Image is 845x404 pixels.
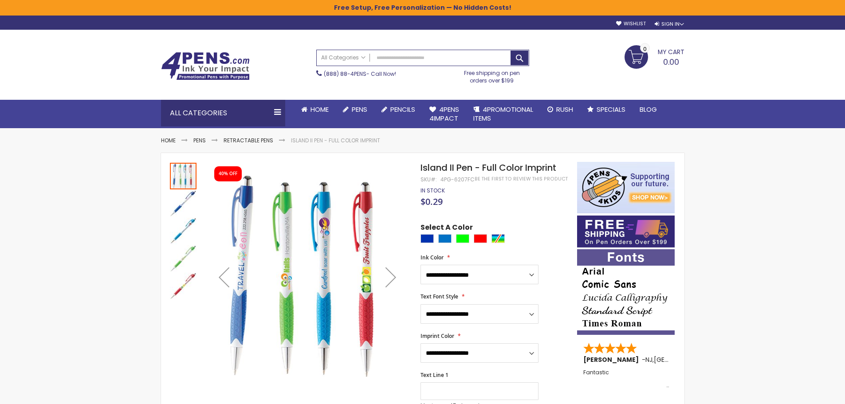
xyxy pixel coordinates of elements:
[580,100,633,119] a: Specials
[422,100,466,129] a: 4Pens4impact
[583,369,669,388] div: Fantastic
[310,105,329,114] span: Home
[642,355,719,364] span: - ,
[206,175,409,377] img: Island II Pen - Full Color Imprint
[654,355,719,364] span: [GEOGRAPHIC_DATA]
[577,162,675,213] img: 4pens 4 kids
[597,105,625,114] span: Specials
[466,100,540,129] a: 4PROMOTIONALITEMS
[170,244,197,272] div: Island II Pen - Full Color Imprint
[540,100,580,119] a: Rush
[161,100,285,126] div: All Categories
[170,190,197,217] img: Island II Pen - Full Color Imprint
[440,176,475,183] div: 4PG-6207FC
[170,217,197,244] div: Island II Pen - Full Color Imprint
[438,234,452,243] div: Blue Light
[324,70,396,78] span: - Call Now!
[374,100,422,119] a: Pencils
[324,70,366,78] a: (888) 88-4PENS
[772,380,845,404] iframe: Google Customer Reviews
[421,196,443,208] span: $0.29
[193,137,206,144] a: Pens
[352,105,367,114] span: Pens
[421,234,434,243] div: Blue
[640,105,657,114] span: Blog
[170,189,197,217] div: Island II Pen - Full Color Imprint
[663,56,679,67] span: 0.00
[170,273,197,299] img: Island II Pen - Full Color Imprint
[643,45,647,53] span: 0
[170,218,197,244] img: Island II Pen - Full Color Imprint
[583,355,642,364] span: [PERSON_NAME]
[390,105,415,114] span: Pencils
[170,245,197,272] img: Island II Pen - Full Color Imprint
[421,332,454,340] span: Imprint Color
[421,176,437,183] strong: SKU
[421,161,556,174] span: Island II Pen - Full Color Imprint
[170,162,197,189] div: Island II Pen - Full Color Imprint
[219,171,237,177] div: 40% OFF
[616,20,646,27] a: Wishlist
[577,216,675,247] img: Free shipping on orders over $199
[577,249,675,335] img: font-personalization-examples
[421,187,445,194] span: In stock
[291,137,380,144] li: Island II Pen - Full Color Imprint
[373,162,409,392] div: Next
[161,137,176,144] a: Home
[224,137,273,144] a: Retractable Pens
[429,105,459,123] span: 4Pens 4impact
[206,162,242,392] div: Previous
[456,234,469,243] div: Lime Green
[475,176,568,182] a: Be the first to review this product
[655,21,684,27] div: Sign In
[455,66,529,84] div: Free shipping on pen orders over $199
[556,105,573,114] span: Rush
[321,54,366,61] span: All Categories
[161,52,250,80] img: 4Pens Custom Pens and Promotional Products
[336,100,374,119] a: Pens
[317,50,370,65] a: All Categories
[294,100,336,119] a: Home
[474,234,487,243] div: Red
[421,254,444,261] span: Ink Color
[421,371,448,379] span: Text Line 1
[645,355,652,364] span: NJ
[421,187,445,194] div: Availability
[473,105,533,123] span: 4PROMOTIONAL ITEMS
[633,100,664,119] a: Blog
[625,45,684,67] a: 0.00 0
[421,223,473,235] span: Select A Color
[421,293,458,300] span: Text Font Style
[170,272,197,299] div: Island II Pen - Full Color Imprint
